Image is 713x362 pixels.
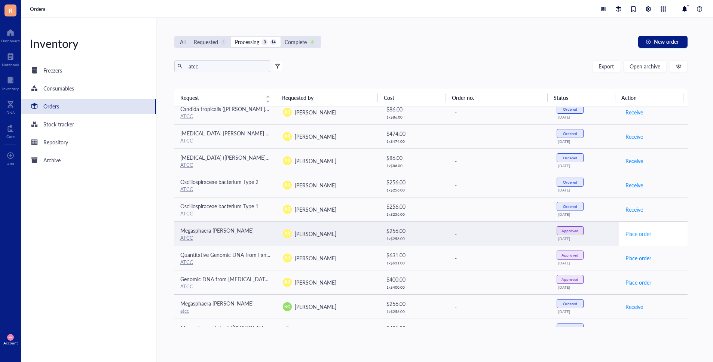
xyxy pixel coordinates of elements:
input: Find orders in table [186,61,267,72]
span: Receive [625,132,643,141]
td: - [448,270,551,294]
th: Action [615,89,683,107]
button: Receive [625,179,643,191]
span: Receive [625,205,643,214]
div: Ordered [563,301,577,306]
a: Core [6,122,15,139]
a: Consumables [21,81,156,96]
div: Core [6,134,15,139]
button: Receive [625,325,643,337]
div: 1 x $ 631.00 [386,261,442,265]
th: Status [548,89,615,107]
a: Notebook [2,50,19,67]
div: Consumables [43,84,74,92]
td: - [448,246,551,270]
a: Archive [21,153,156,168]
button: Receive [625,301,643,313]
td: - [448,221,551,246]
button: Receive [625,131,643,142]
span: AR [284,133,290,140]
span: Open archive [630,63,660,69]
div: - [455,108,545,116]
div: Inventory [21,36,156,51]
span: [PERSON_NAME] [295,254,336,262]
div: Processing [235,38,259,46]
a: Dashboard [1,27,20,43]
div: Ordered [563,131,577,136]
div: $ 256.00 [386,178,442,186]
span: [PERSON_NAME] [295,108,336,116]
a: ATCC [180,185,193,193]
button: Place order [625,252,652,264]
span: Place order [625,278,651,286]
span: Candida tropicalis ([PERSON_NAME]) [GEOGRAPHIC_DATA] [180,105,320,113]
span: Receive [625,303,643,311]
span: AR [284,255,290,261]
div: [DATE] [558,163,613,168]
span: Megasphaera [PERSON_NAME] [180,227,254,234]
button: Receive [625,203,643,215]
div: Stock tracker [43,120,74,128]
div: Freezers [43,66,62,74]
td: - [448,148,551,173]
span: MM [9,336,12,338]
div: Approved [561,253,578,257]
div: Account [3,341,18,345]
a: ATCC [180,137,193,144]
span: Request [180,93,261,102]
div: segmented control [174,36,321,48]
span: [PERSON_NAME] [295,157,336,165]
a: Freezers [21,63,156,78]
div: 1 x $ 86.00 [386,115,442,119]
div: [DATE] [558,309,613,314]
div: $ 400.00 [386,275,442,283]
span: AR [284,109,290,116]
a: Inventory [2,74,19,91]
a: ATCC [180,234,193,241]
span: [PERSON_NAME] [295,230,336,237]
span: Receive [625,157,643,165]
div: Ordered [563,326,577,330]
div: [DATE] [558,236,613,241]
span: Genomic DNA from [MEDICAL_DATA] strain 5090 [180,275,297,283]
a: ATCC [180,210,193,217]
td: - [448,319,551,343]
div: DNA [6,110,15,115]
div: Ordered [563,107,577,111]
th: Cost [378,89,446,107]
span: AR [284,157,290,164]
span: Place order [625,230,651,238]
div: [DATE] [558,212,613,217]
span: Megasphaera elsdenii ([PERSON_NAME] et al.) Rogosa [180,324,306,331]
div: - [455,157,545,165]
a: Orders [21,99,156,114]
span: Oscillospiraceae bacterium Type 2 [180,178,258,185]
div: - [455,205,545,214]
div: 1 x $ 86.00 [386,163,442,168]
div: $ 474.00 [386,129,442,138]
div: Approved [561,228,578,233]
div: Repository [43,138,68,146]
div: Notebook [2,62,19,67]
td: - [448,294,551,319]
span: [PERSON_NAME] [295,206,336,213]
div: 3 [261,39,268,45]
span: AR [284,182,290,188]
div: 1 x $ 400.00 [386,285,442,289]
a: ATCC [180,283,193,290]
div: [DATE] [558,188,613,192]
div: 1 x $ 256.00 [386,188,442,192]
span: Export [599,63,614,69]
div: [DATE] [558,285,613,289]
span: [PERSON_NAME] [295,181,336,189]
div: 1 x $ 256.00 [386,212,442,217]
span: R [9,6,12,15]
span: [MEDICAL_DATA] ([PERSON_NAME]) [PERSON_NAME] [180,154,310,161]
div: Complete [285,38,307,46]
span: Megasphaera [PERSON_NAME] [180,300,254,307]
button: Receive [625,155,643,167]
a: Stock tracker [21,117,156,132]
div: - [455,181,545,189]
div: $ 631.00 [386,251,442,259]
td: - [448,197,551,221]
